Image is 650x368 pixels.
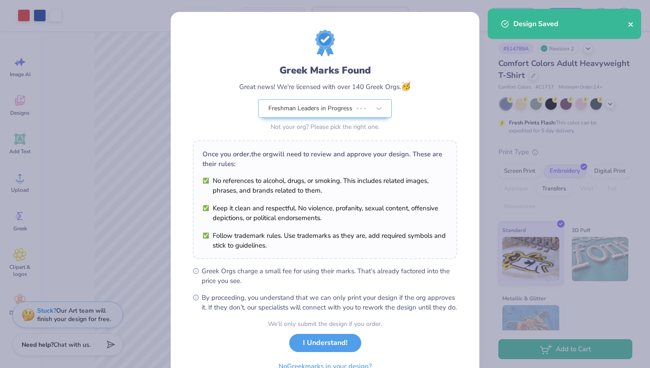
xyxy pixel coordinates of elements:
[203,149,447,169] div: Once you order, the org will need to review and approve your design. These are their rules:
[289,334,361,352] button: I Understand!
[279,63,371,77] div: Greek Marks Found
[513,19,628,29] div: Design Saved
[315,30,335,56] img: License badge
[258,122,392,132] div: Not your org? Please pick the right one.
[401,81,411,92] span: 🥳
[239,81,411,93] div: Great news! We're licensed with over 140 Greek Orgs.
[202,266,457,286] span: Greek Orgs charge a small fee for using their marks. That’s already factored into the price you see.
[628,19,634,29] button: close
[203,203,447,223] li: Keep it clean and respectful. No violence, profanity, sexual content, offensive depictions, or po...
[202,293,457,312] span: By proceeding, you understand that we can only print your design if the org approves it. If they ...
[268,319,382,329] div: We’ll only submit the design if you order.
[203,231,447,250] li: Follow trademark rules. Use trademarks as they are, add required symbols and stick to guidelines.
[203,176,447,195] li: No references to alcohol, drugs, or smoking. This includes related images, phrases, and brands re...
